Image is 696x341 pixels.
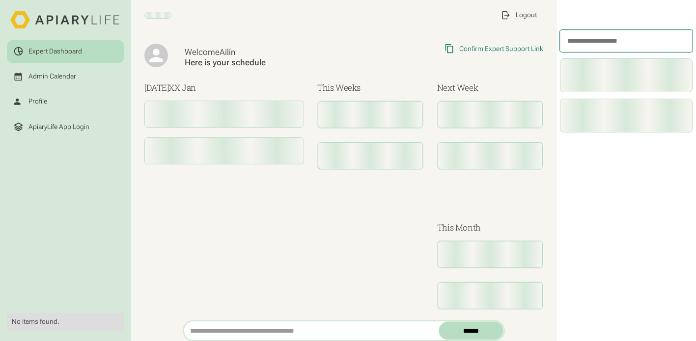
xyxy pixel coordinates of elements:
div: Confirm Expert Support Link [459,45,543,53]
div: ApiaryLife App Login [28,123,89,131]
div: Expert Dashboard [28,47,82,55]
div: Here is your schedule [185,57,362,68]
h3: Next Week [437,81,544,94]
a: Expert Dashboard [7,40,124,63]
h3: [DATE] [144,81,304,94]
div: Welcome [185,47,362,57]
div: No items found. [12,317,119,326]
a: ApiaryLife App Login [7,115,124,138]
a: Admin Calendar [7,65,124,88]
h3: This Month [437,221,544,234]
h3: This Weeks [317,81,424,94]
a: Logout [494,3,543,27]
a: Profile [7,90,124,113]
div: Profile [28,97,47,105]
div: Logout [516,11,537,19]
div: Admin Calendar [28,72,76,80]
span: XX Jan [168,82,196,93]
span: Ailín [220,47,235,57]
